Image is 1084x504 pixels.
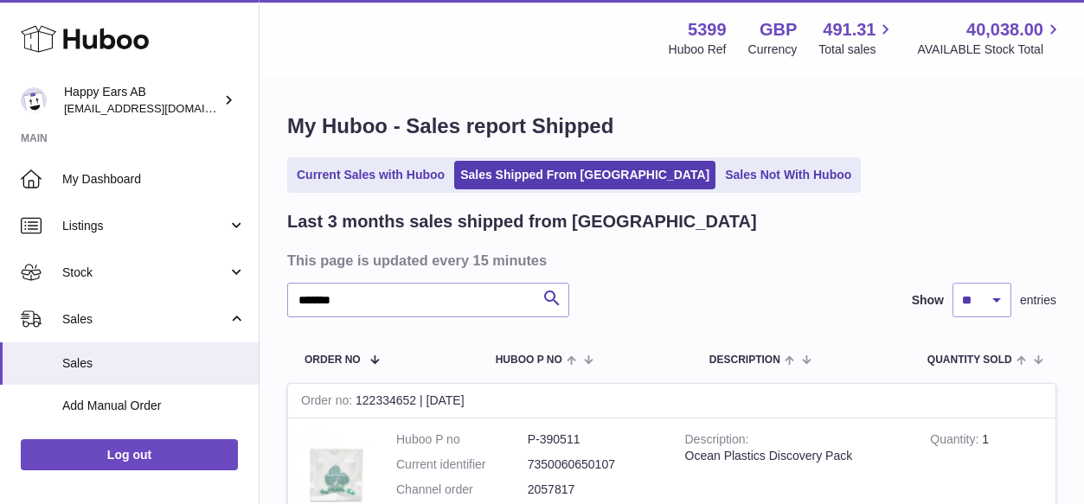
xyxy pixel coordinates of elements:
label: Show [912,292,944,309]
a: Sales Shipped From [GEOGRAPHIC_DATA] [454,161,715,189]
div: Ocean Plastics Discovery Pack [685,448,905,464]
strong: GBP [760,18,797,41]
span: 40,038.00 [966,18,1043,41]
strong: Order no [301,393,356,411]
a: 491.31 Total sales [818,18,895,58]
strong: Description [685,432,749,450]
span: Sales [62,311,228,328]
a: Sales Not With Huboo [719,161,857,189]
span: [EMAIL_ADDRESS][DOMAIN_NAME] [64,101,254,115]
dd: 7350060650107 [528,456,659,473]
dd: P-390511 [528,431,659,448]
span: Description [709,354,780,366]
span: Stock [62,265,228,281]
div: Happy Ears AB [64,84,220,117]
span: entries [1020,292,1056,309]
span: My Dashboard [62,171,246,188]
span: Order No [305,354,361,366]
span: Quantity Sold [927,354,1012,366]
div: Currency [748,41,798,58]
img: 3pl@happyearsearplugs.com [21,87,47,113]
div: Huboo Ref [669,41,727,58]
strong: Quantity [930,432,982,450]
span: 491.31 [823,18,876,41]
dd: 2057817 [528,482,659,498]
span: Huboo P no [496,354,562,366]
span: Add Manual Order [62,398,246,414]
a: 40,038.00 AVAILABLE Stock Total [917,18,1063,58]
h3: This page is updated every 15 minutes [287,251,1052,270]
strong: 5399 [688,18,727,41]
div: 122334652 | [DATE] [288,384,1055,418]
span: Sales [62,355,246,372]
span: AVAILABLE Stock Total [917,41,1063,58]
span: Listings [62,218,228,234]
dt: Current identifier [396,456,528,473]
dt: Huboo P no [396,431,528,448]
h2: Last 3 months sales shipped from [GEOGRAPHIC_DATA] [287,210,757,233]
a: Current Sales with Huboo [291,161,451,189]
a: Log out [21,439,238,470]
h1: My Huboo - Sales report Shipped [287,112,1056,140]
dt: Channel order [396,482,528,498]
span: Total sales [818,41,895,58]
